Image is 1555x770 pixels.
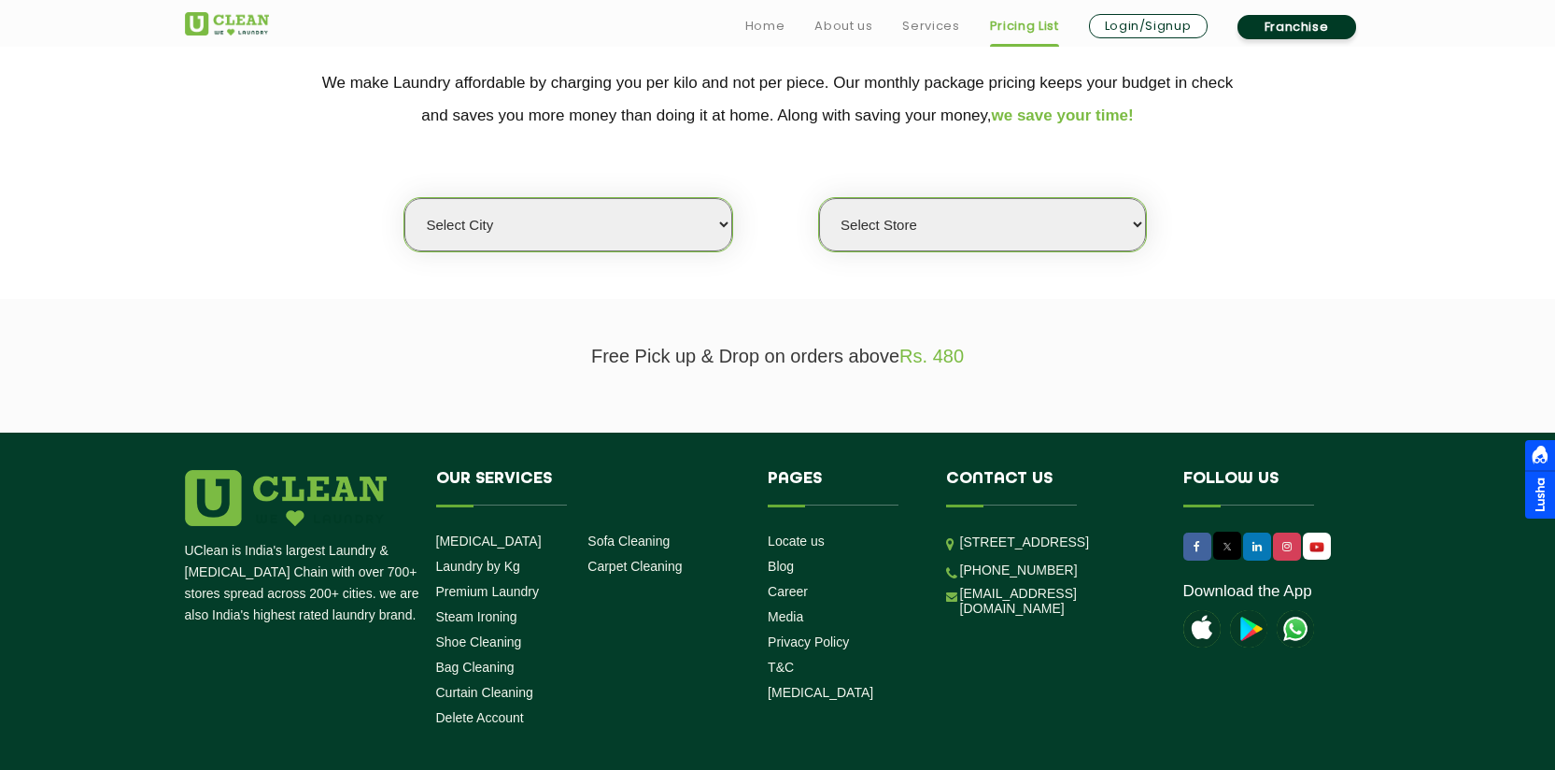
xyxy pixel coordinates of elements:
a: Steam Ironing [436,609,517,624]
a: Delete Account [436,710,524,725]
a: Franchise [1237,15,1356,39]
img: UClean Laundry and Dry Cleaning [1305,537,1329,557]
a: Services [902,15,959,37]
img: UClean Laundry and Dry Cleaning [185,12,269,36]
h4: Our Services [436,470,741,506]
a: Bag Cleaning [436,660,515,675]
a: Download the App [1183,582,1312,601]
a: Locate us [768,534,825,549]
a: Media [768,609,803,624]
span: we save your time! [992,107,1134,124]
a: Premium Laundry [436,584,540,599]
img: UClean Laundry and Dry Cleaning [1277,610,1314,648]
a: Pricing List [990,15,1059,37]
img: apple-icon.png [1183,610,1221,648]
a: [MEDICAL_DATA] [436,534,542,549]
a: Laundry by Kg [436,559,520,574]
a: Sofa Cleaning [587,534,670,549]
a: Curtain Cleaning [436,685,533,700]
a: Blog [768,559,794,574]
a: Career [768,584,808,599]
a: T&C [768,660,794,675]
h4: Contact us [946,470,1155,506]
a: Login/Signup [1089,14,1208,38]
a: About us [814,15,872,37]
a: Privacy Policy [768,635,849,649]
a: Home [745,15,785,37]
p: We make Laundry affordable by charging you per kilo and not per piece. Our monthly package pricin... [185,66,1371,132]
p: UClean is India's largest Laundry & [MEDICAL_DATA] Chain with over 700+ stores spread across 200+... [185,540,422,626]
h4: Follow us [1183,470,1348,506]
a: Shoe Cleaning [436,635,522,649]
a: [EMAIL_ADDRESS][DOMAIN_NAME] [960,586,1155,616]
a: [PHONE_NUMBER] [960,563,1078,577]
p: Free Pick up & Drop on orders above [185,346,1371,367]
img: logo.png [185,470,387,526]
img: playstoreicon.png [1230,610,1267,648]
a: Carpet Cleaning [587,559,682,574]
span: Rs. 480 [899,346,964,366]
h4: Pages [768,470,918,506]
p: [STREET_ADDRESS] [960,532,1155,553]
a: [MEDICAL_DATA] [768,685,873,700]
